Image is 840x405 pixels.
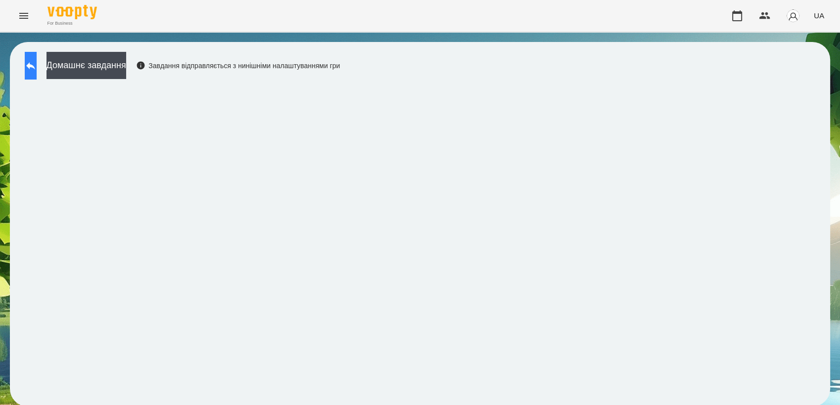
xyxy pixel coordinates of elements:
[814,10,824,21] span: UA
[786,9,800,23] img: avatar_s.png
[47,52,126,79] button: Домашнє завдання
[12,4,36,28] button: Menu
[47,5,97,19] img: Voopty Logo
[810,6,828,25] button: UA
[136,61,340,71] div: Завдання відправляється з нинішніми налаштуваннями гри
[47,20,97,27] span: For Business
